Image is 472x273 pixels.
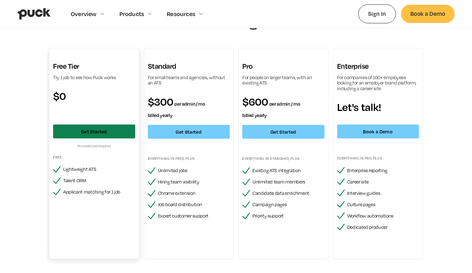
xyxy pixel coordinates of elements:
[148,96,230,119] div: $300
[133,14,339,30] h1: Pricing
[252,213,324,219] div: Priority support
[71,10,97,17] div: Overview
[148,62,230,71] h3: Standard
[252,202,324,207] div: Campaign pages
[242,96,324,119] div: $600
[158,213,230,219] div: Expert customer support
[347,190,419,196] div: Interview guides
[242,101,300,118] span: per admin / mo billed yearly
[337,62,419,71] h3: Enterprise
[242,156,324,161] div: Everything in standard, plus
[347,213,419,219] div: Workflow automations
[242,62,324,71] h3: Pro
[119,10,144,17] div: Products
[347,179,419,185] div: Career site
[347,224,419,230] div: Dedicated producer
[63,166,135,172] div: Lightweight ATS
[347,202,419,207] div: Culture pages
[53,90,135,102] div: $0
[53,75,135,80] div: Try 1 job to see how Puck works
[53,62,135,71] h3: Free Tier
[252,179,324,185] div: Unlimited team members
[337,125,419,138] a: Book a Demo
[337,101,419,113] div: Let's talk!
[158,190,230,196] div: Chrome extension
[63,178,135,183] div: Talent CRM
[148,75,230,86] div: For small teams and agencies, without an ATS
[252,190,324,196] div: Candidate data enrichment
[158,179,230,185] div: Hiring team visibility
[358,4,396,23] a: Sign In
[347,168,419,173] div: Enterprise reporting
[148,125,230,139] a: Get Started
[242,125,324,139] a: Get Started
[148,156,230,161] div: Everything in FREE, plus
[401,5,455,23] a: Book a Demo
[252,168,324,173] div: Existing ATS integration
[158,168,230,173] div: Unlimited jobs
[158,202,230,207] div: Job board distribution
[53,143,135,148] div: No credit card required
[242,75,324,86] div: For people on larger teams, with an existing ATS
[53,125,135,138] a: Get Started
[53,155,135,160] div: Free
[148,101,205,118] span: per admin / mo billed yearly
[337,75,419,91] div: For companies of 100+ employees looking for an employer brand platform, including a career site
[337,156,419,161] div: Everything in pro, plus
[167,10,195,17] div: Resources
[63,189,135,195] div: Applicant matching for 1 job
